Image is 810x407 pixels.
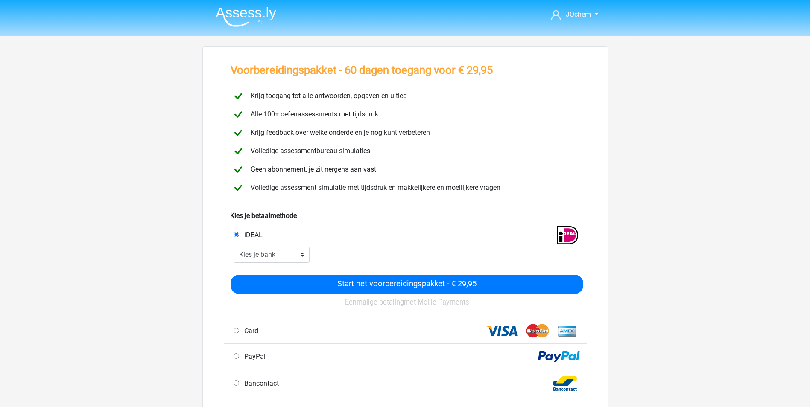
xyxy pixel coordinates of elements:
[241,327,258,335] span: Card
[231,125,246,140] img: checkmark
[345,298,404,306] u: Eenmalige betaling
[231,275,583,294] input: Start het voorbereidingspakket - € 29,95
[247,110,378,118] span: Alle 100+ oefenassessments met tijdsdruk
[241,352,266,360] span: PayPal
[548,9,601,20] a: JOchem
[216,7,276,27] img: Assessly
[241,231,263,239] span: iDEAL
[231,64,493,77] h3: Voorbereidingspakket - 60 dagen toegang voor € 29,95
[231,107,246,122] img: checkmark
[241,379,279,387] span: Bancontact
[247,128,430,137] span: Krijg feedback over welke onderdelen je nog kunt verbeteren
[231,89,246,104] img: checkmark
[247,92,407,100] span: Krijg toegang tot alle antwoorden, opgaven en uitleg
[230,212,297,220] b: Kies je betaalmethode
[247,147,370,155] span: Volledige assessmentbureau simulaties
[566,10,591,18] span: JOchem
[231,144,246,159] img: checkmark
[231,180,246,195] img: checkmark
[247,183,500,192] span: Volledige assessment simulatie met tijdsdruk en makkelijkere en moeilijkere vragen
[231,162,246,177] img: checkmark
[247,165,376,173] span: Geen abonnement, je zit nergens aan vast
[231,294,583,318] div: met Mollie Payments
